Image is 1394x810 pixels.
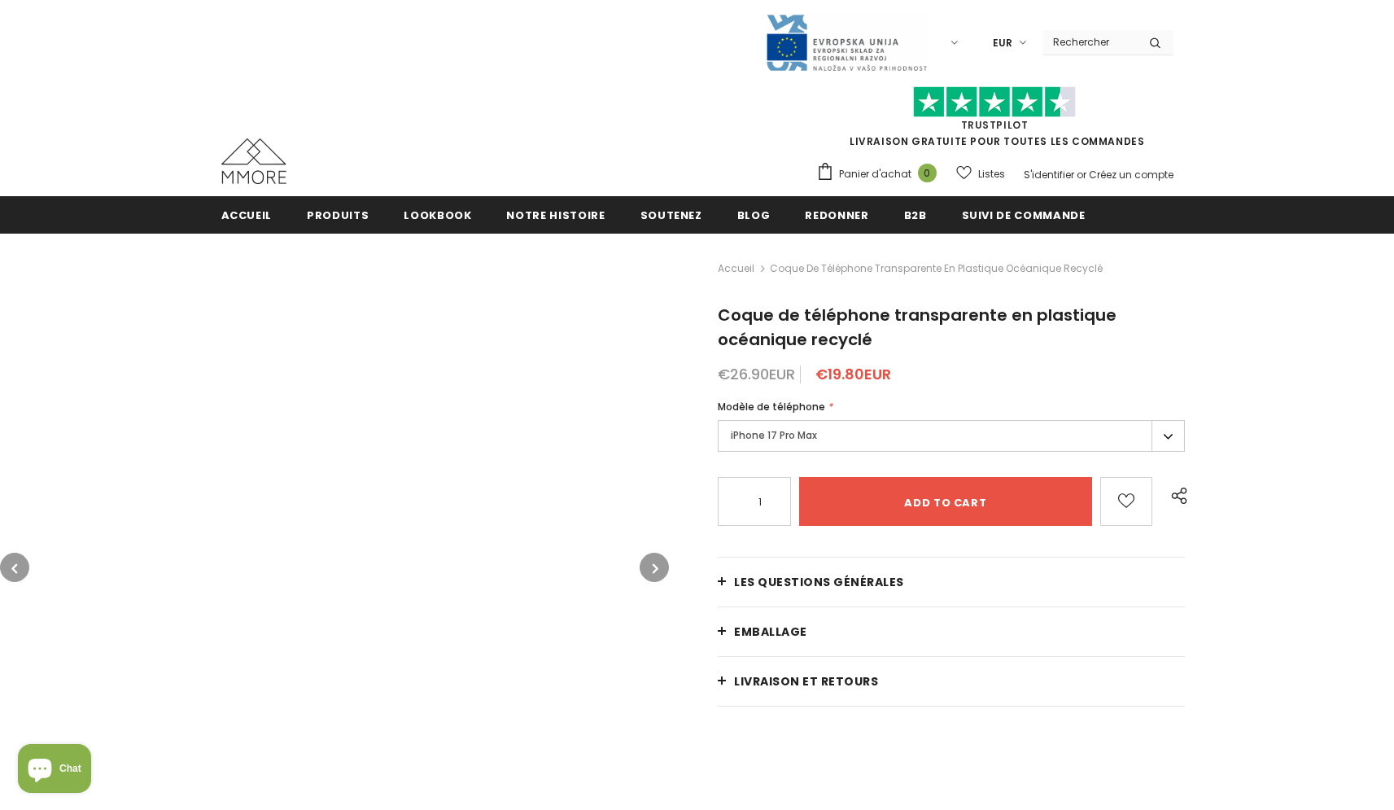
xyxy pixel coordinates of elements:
a: Créez un compte [1089,168,1173,182]
a: Les questions générales [718,558,1185,606]
input: Add to cart [799,477,1091,526]
span: or [1077,168,1086,182]
span: Redonner [805,208,868,223]
span: Listes [978,166,1005,182]
a: Accueil [221,196,273,233]
a: S'identifier [1024,168,1074,182]
span: Blog [737,208,771,223]
a: Javni Razpis [765,35,928,49]
a: B2B [904,196,927,233]
span: Livraison et retours [734,673,878,690]
a: Produits [307,196,369,233]
span: €19.80EUR [815,364,891,384]
span: EUR [993,35,1012,51]
span: Panier d'achat [839,166,911,182]
a: Suivi de commande [962,196,1086,233]
a: EMBALLAGE [718,607,1185,656]
img: Javni Razpis [765,13,928,72]
a: Panier d'achat 0 [816,162,945,186]
span: Notre histoire [506,208,605,223]
a: Listes [956,160,1005,188]
span: soutenez [640,208,702,223]
a: Livraison et retours [718,657,1185,706]
span: €26.90EUR [718,364,795,384]
span: B2B [904,208,927,223]
a: Notre histoire [506,196,605,233]
span: Produits [307,208,369,223]
input: Search Site [1043,30,1137,54]
span: Lookbook [404,208,471,223]
a: Blog [737,196,771,233]
span: Modèle de téléphone [718,400,825,414]
img: Faites confiance aux étoiles pilotes [913,86,1076,118]
a: soutenez [640,196,702,233]
img: Cas MMORE [221,138,286,184]
span: 0 [918,164,937,182]
span: Coque de téléphone transparente en plastique océanique recyclé [718,304,1117,351]
a: Accueil [718,259,754,278]
a: Lookbook [404,196,471,233]
span: Coque de téléphone transparente en plastique océanique recyclé [770,259,1103,278]
span: Suivi de commande [962,208,1086,223]
span: Les questions générales [734,574,904,590]
inbox-online-store-chat: Shopify online store chat [13,744,96,797]
label: iPhone 17 Pro Max [718,420,1185,452]
span: EMBALLAGE [734,624,807,640]
a: TrustPilot [961,118,1029,132]
span: Accueil [221,208,273,223]
a: Redonner [805,196,868,233]
span: LIVRAISON GRATUITE POUR TOUTES LES COMMANDES [816,94,1173,148]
